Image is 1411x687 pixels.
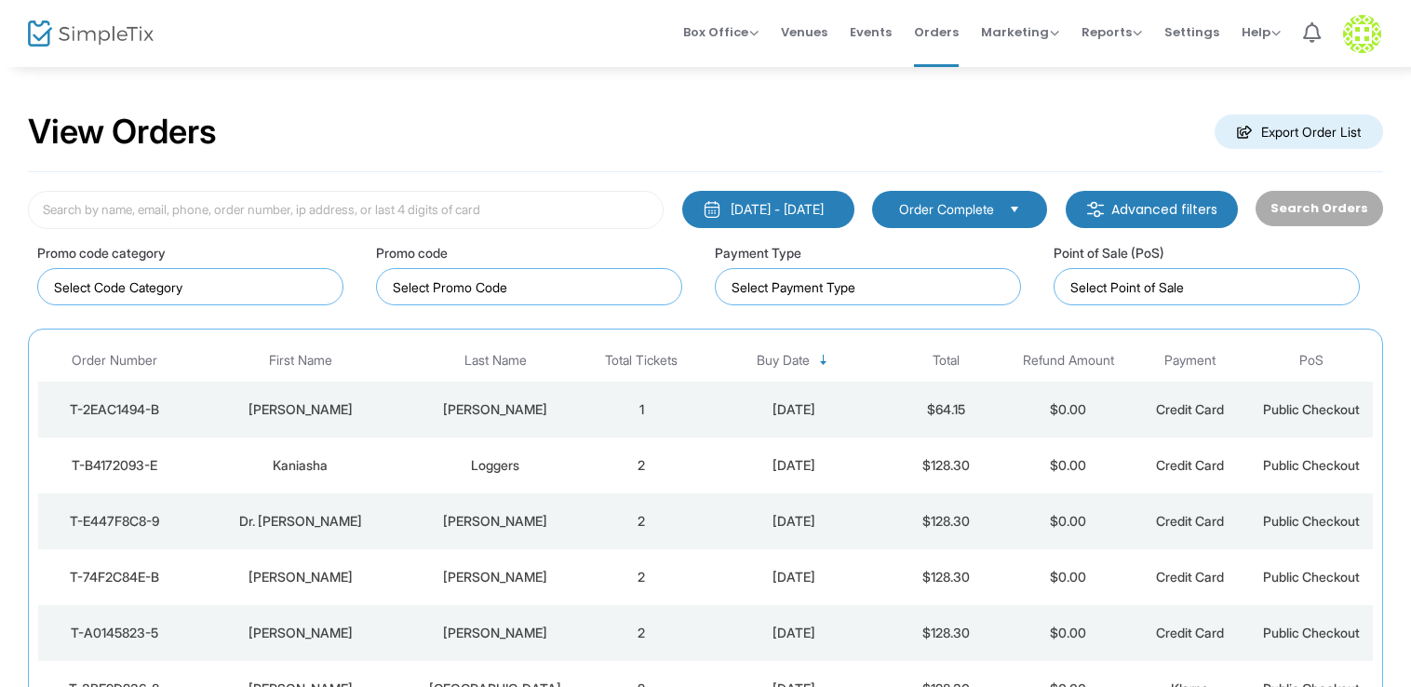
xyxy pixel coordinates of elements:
div: T-B4172093-E [43,456,186,475]
span: Credit Card [1156,457,1224,473]
div: T-74F2C84E-B [43,568,186,586]
span: Public Checkout [1263,569,1360,585]
div: Christine [195,624,406,642]
th: Total Tickets [581,339,703,383]
td: $128.30 [885,438,1007,493]
span: Sortable [816,353,831,368]
input: Select Point of Sale [1070,277,1351,297]
td: 2 [581,438,703,493]
span: Box Office [683,23,759,41]
td: $128.30 [885,549,1007,605]
label: Point of Sale (PoS) [1054,243,1164,263]
span: Settings [1164,8,1219,56]
span: Venues [781,8,827,56]
span: Payment [1164,353,1216,369]
div: 9/13/2025 [707,400,880,419]
div: Patton [414,400,575,419]
td: 2 [581,605,703,661]
img: filter [1086,200,1105,219]
span: Order Complete [899,200,994,219]
span: Credit Card [1156,401,1224,417]
div: Salley [414,624,575,642]
div: Dr. Deborah [195,512,406,531]
span: PoS [1299,353,1324,369]
span: Public Checkout [1263,513,1360,529]
td: 2 [581,549,703,605]
span: Order Number [72,353,157,369]
td: $0.00 [1007,493,1129,549]
div: Loggers [414,456,575,475]
span: Credit Card [1156,513,1224,529]
span: Help [1242,23,1281,41]
th: Total [885,339,1007,383]
td: $128.30 [885,605,1007,661]
span: Last Name [464,353,527,369]
input: NO DATA FOUND [393,277,673,297]
m-button: Export Order List [1215,114,1383,149]
span: Marketing [981,23,1059,41]
td: $0.00 [1007,382,1129,438]
div: Nikki [195,568,406,586]
div: T-A0145823-5 [43,624,186,642]
input: Select Payment Type [732,277,1012,297]
m-button: Advanced filters [1066,191,1238,228]
label: Payment Type [715,243,801,263]
input: NO DATA FOUND [54,277,334,297]
span: Public Checkout [1263,401,1360,417]
span: Credit Card [1156,625,1224,640]
span: Events [850,8,892,56]
span: Buy Date [757,353,810,369]
div: 9/13/2025 [707,512,880,531]
h2: View Orders [28,112,217,153]
td: $0.00 [1007,549,1129,605]
img: monthly [703,200,721,219]
span: Reports [1082,23,1142,41]
th: Refund Amount [1007,339,1129,383]
td: $128.30 [885,493,1007,549]
div: 9/13/2025 [707,568,880,586]
div: Kaniasha [195,456,406,475]
div: [DATE] - [DATE] [731,200,824,219]
span: Orders [914,8,959,56]
div: Williams [414,568,575,586]
button: Select [1001,199,1028,220]
label: Promo code [376,243,448,263]
div: 9/13/2025 [707,456,880,475]
span: Credit Card [1156,569,1224,585]
button: [DATE] - [DATE] [682,191,854,228]
label: Promo code category [37,243,166,263]
td: $64.15 [885,382,1007,438]
span: First Name [269,353,332,369]
td: 1 [581,382,703,438]
div: 9/13/2025 [707,624,880,642]
td: $0.00 [1007,438,1129,493]
span: Public Checkout [1263,625,1360,640]
span: Public Checkout [1263,457,1360,473]
td: $0.00 [1007,605,1129,661]
input: Search by name, email, phone, order number, ip address, or last 4 digits of card [28,191,664,229]
div: T-2EAC1494-B [43,400,186,419]
div: Barnes [414,512,575,531]
div: Evelyn [195,400,406,419]
td: 2 [581,493,703,549]
div: T-E447F8C8-9 [43,512,186,531]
